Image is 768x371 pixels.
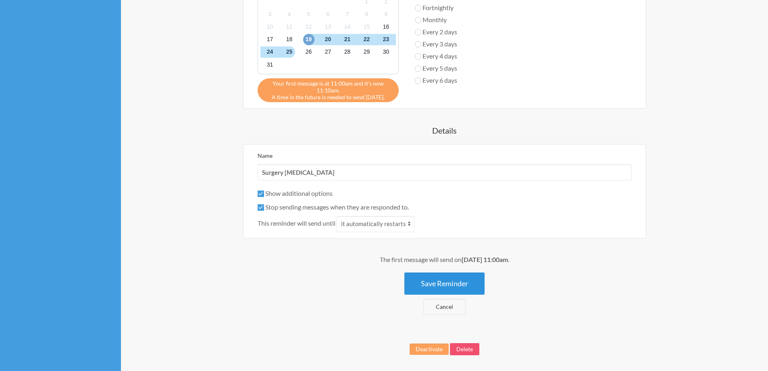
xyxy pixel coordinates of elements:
[415,29,421,36] input: Every 2 days
[323,21,334,33] span: Saturday, September 13, 2025
[258,189,333,197] label: Show additional options
[258,78,399,102] div: A time in the future is needed to send [DATE].
[203,125,687,136] h4: Details
[303,46,314,58] span: Friday, September 26, 2025
[415,63,457,73] label: Every 5 days
[415,27,457,37] label: Every 2 days
[361,8,373,20] span: Monday, September 8, 2025
[361,21,373,33] span: Monday, September 15, 2025
[342,46,353,58] span: Sunday, September 28, 2025
[415,15,457,25] label: Monthly
[303,21,314,33] span: Friday, September 12, 2025
[258,191,264,197] input: Show additional options
[258,204,264,211] input: Stop sending messages when they are responded to.
[381,46,392,58] span: Tuesday, September 30, 2025
[342,21,353,33] span: Sunday, September 14, 2025
[264,46,276,58] span: Wednesday, September 24, 2025
[361,34,373,45] span: Monday, September 22, 2025
[342,34,353,45] span: Sunday, September 21, 2025
[264,34,276,45] span: Wednesday, September 17, 2025
[415,75,457,85] label: Every 6 days
[284,8,295,20] span: Thursday, September 4, 2025
[264,8,276,20] span: Wednesday, September 3, 2025
[264,59,276,70] span: Wednesday, October 1, 2025
[415,51,457,61] label: Every 4 days
[423,299,466,315] a: Cancel
[415,65,421,72] input: Every 5 days
[410,344,449,355] button: Deactivate
[258,218,335,228] span: This reminder will send until
[415,41,421,48] input: Every 3 days
[258,152,273,159] label: Name
[323,8,334,20] span: Saturday, September 6, 2025
[284,34,295,45] span: Thursday, September 18, 2025
[415,53,421,60] input: Every 4 days
[404,272,485,295] button: Save Reminder
[264,80,393,94] span: Your first message is at 11:00am and it's now 11:10am.
[342,8,353,20] span: Sunday, September 7, 2025
[284,46,295,58] span: Thursday, September 25, 2025
[361,46,373,58] span: Monday, September 29, 2025
[264,21,276,33] span: Wednesday, September 10, 2025
[415,78,421,84] input: Every 6 days
[303,34,314,45] span: Friday, September 19, 2025
[381,34,392,45] span: Tuesday, September 23, 2025
[415,17,421,23] input: Monthly
[284,21,295,33] span: Thursday, September 11, 2025
[381,21,392,33] span: Tuesday, September 16, 2025
[415,3,457,13] label: Fortnightly
[303,8,314,20] span: Friday, September 5, 2025
[415,39,457,49] label: Every 3 days
[323,46,334,58] span: Saturday, September 27, 2025
[203,255,687,264] div: The first message will send on .
[381,8,392,20] span: Tuesday, September 9, 2025
[258,203,409,211] label: Stop sending messages when they are responded to.
[415,5,421,11] input: Fortnightly
[450,343,479,355] button: Delete
[323,34,334,45] span: Saturday, September 20, 2025
[258,164,632,180] input: We suggest a 2 to 4 word name
[462,256,508,263] strong: [DATE] 11:00am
